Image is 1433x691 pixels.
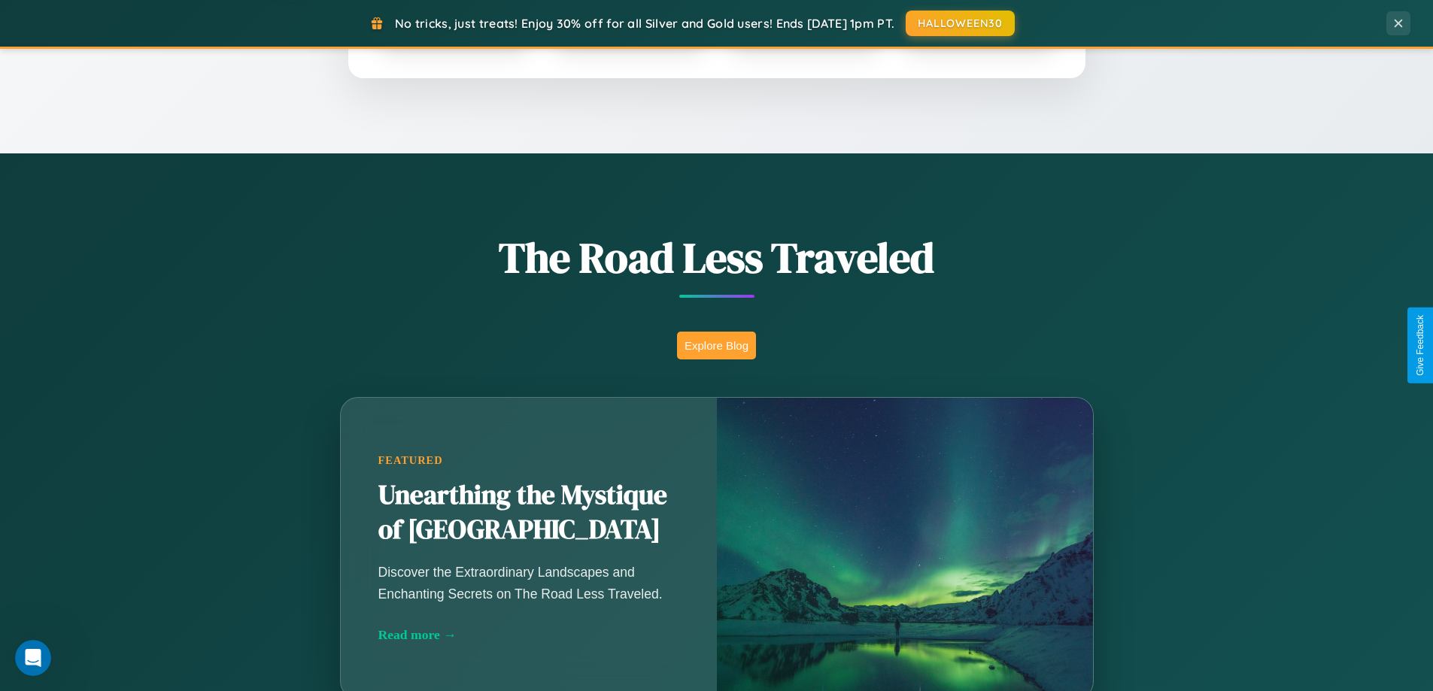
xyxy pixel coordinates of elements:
h1: The Road Less Traveled [266,229,1168,286]
div: Read more → [378,627,679,643]
span: No tricks, just treats! Enjoy 30% off for all Silver and Gold users! Ends [DATE] 1pm PT. [395,16,894,31]
h2: Unearthing the Mystique of [GEOGRAPHIC_DATA] [378,478,679,547]
div: Give Feedback [1415,315,1425,376]
p: Discover the Extraordinary Landscapes and Enchanting Secrets on The Road Less Traveled. [378,562,679,604]
iframe: Intercom live chat [15,640,51,676]
button: HALLOWEEN30 [906,11,1015,36]
div: Featured [378,454,679,467]
button: Explore Blog [677,332,756,359]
